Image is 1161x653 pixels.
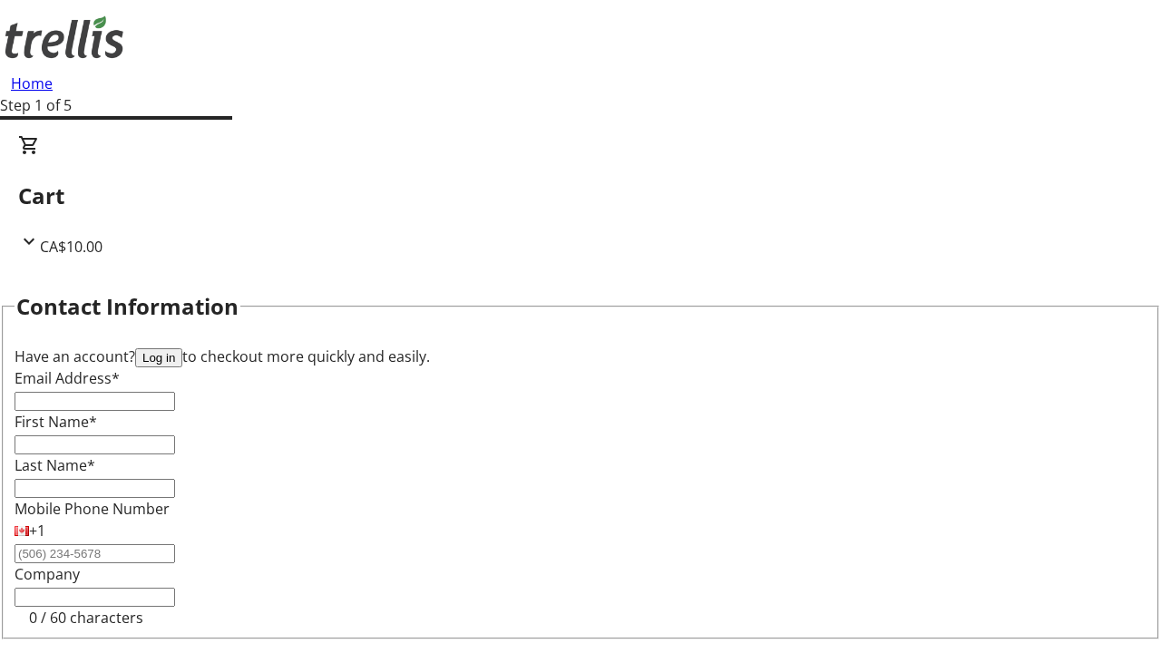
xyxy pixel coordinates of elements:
label: Last Name* [15,455,95,475]
div: CartCA$10.00 [18,134,1143,258]
label: Email Address* [15,368,120,388]
label: First Name* [15,412,97,432]
label: Company [15,564,80,584]
span: CA$10.00 [40,237,102,257]
button: Log in [135,348,182,367]
input: (506) 234-5678 [15,544,175,563]
label: Mobile Phone Number [15,499,170,519]
h2: Cart [18,180,1143,212]
h2: Contact Information [16,290,239,323]
tr-character-limit: 0 / 60 characters [29,608,143,628]
div: Have an account? to checkout more quickly and easily. [15,346,1146,367]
